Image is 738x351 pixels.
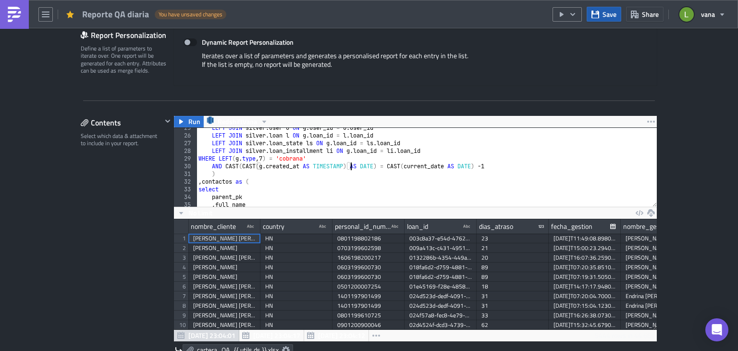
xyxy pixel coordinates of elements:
div: 018fa6d2-d759-4881-82af-d8b0ba819f4d [409,272,472,282]
div: [PERSON_NAME] [193,243,256,253]
div: country [263,219,284,234]
div: Iterates over a list of parameters and generates a personalised report for each entry in the list... [184,51,647,76]
div: [DATE]T07:19:31.505000 [553,272,616,282]
span: RedshiftVana [218,116,257,127]
div: HN [265,253,328,263]
div: Report Personalization [81,28,173,42]
div: fecha_gestion [551,219,592,234]
span: [DATE] 23:04:01 [188,330,235,340]
div: 26 [174,132,197,139]
div: 003c8a37-e54d-4762-b9f2-835202e5fb90 [409,234,472,243]
div: 02d4524f-dcd3-4739-a03f-7f9315ea0340 [409,320,472,330]
div: [PERSON_NAME] [PERSON_NAME] [193,234,256,243]
div: 27 [174,139,197,147]
div: Select which data & attachment to include in your report. [81,132,162,147]
div: 009a413c-c431-4951-85ad-b78a98447981 [409,243,472,253]
div: 31 [481,301,544,311]
div: 1606198200217 [337,253,400,263]
div: 20 [481,253,544,263]
div: 024f57a8-fec8-4e79-8405-b66079f0f70c [409,311,472,320]
div: HN [265,301,328,311]
div: HN [265,282,328,291]
div: 25 [174,124,197,132]
div: [PERSON_NAME] [193,263,256,272]
div: 31 [481,291,544,301]
button: Hide content [162,115,173,127]
div: 23 [481,234,544,243]
span: No Limit [188,208,212,218]
span: Run [188,116,200,127]
div: HN [265,272,328,282]
div: 0901200900046 [337,320,400,330]
button: Save [587,7,621,22]
div: 33 [174,186,197,193]
div: [PERSON_NAME] [PERSON_NAME] [193,301,256,311]
span: Save [603,9,616,19]
div: 0801198802186 [337,234,400,243]
div: [PERSON_NAME] [PERSON_NAME] [626,243,688,253]
div: [DATE]T11:49:08.898000 [553,234,616,243]
div: 024d523d-dedf-4091-b112-322ed02f17a5 [409,291,472,301]
div: 62 [481,320,544,330]
div: [PERSON_NAME] [PERSON_NAME] [626,253,688,263]
button: Share [626,7,664,22]
button: vana [674,4,731,25]
div: [DATE]T07:15:04.123000 [553,301,616,311]
div: [PERSON_NAME] [PERSON_NAME] Tahuite [626,234,688,243]
div: Open Intercom Messenger [705,318,728,341]
div: [DATE]T15:32:45.679000 [553,320,616,330]
div: 0801199610725 [337,311,400,320]
div: 34 [174,193,197,201]
div: [PERSON_NAME] [PERSON_NAME] [193,291,256,301]
div: HN [265,243,328,253]
div: 024d523d-dedf-4091-b112-322ed02f17a5 [409,301,472,311]
div: 0603199600730 [337,272,400,282]
span: [DATE] 23:04:12 [318,330,365,340]
div: [PERSON_NAME] [PERSON_NAME] [626,282,688,291]
div: 018fa6d2-d759-4881-82af-d8b0ba819f4d [409,263,472,272]
div: [PERSON_NAME] [PERSON_NAME] [626,272,688,282]
div: [DATE]T07:20:04.700000 [553,291,616,301]
span: [DATE] 23:04:17 [253,330,300,340]
img: Avatar [678,6,695,23]
div: 5444 rows in 44.68s [595,330,654,341]
body: Rich Text Area. Press ALT-0 for help. [4,4,459,12]
div: loan_id [407,219,428,234]
div: [DATE]T16:26:38.073000 [553,311,616,320]
div: 31 [174,170,197,178]
div: [DATE]T16:07:36.259000 [553,253,616,263]
button: [DATE] 23:04:12 [304,330,369,341]
button: No Limit [174,207,216,219]
div: personal_id_number [335,219,392,234]
div: 35 [174,201,197,209]
button: RedshiftVana [203,116,271,127]
div: HN [265,234,328,243]
div: 0603199600730 [337,263,400,272]
div: 29 [174,155,197,163]
button: [DATE] 23:04:01 [174,330,239,341]
div: HN [265,320,328,330]
div: 89 [481,263,544,272]
div: [PERSON_NAME] [PERSON_NAME] [193,320,256,330]
div: 01e45169-f28e-4858-9d72-7aad68a24b59 [409,282,472,291]
div: HN [265,263,328,272]
div: 21 [481,243,544,253]
div: [DATE]T14:17:17.948000 [553,282,616,291]
div: Define a list of parameters to iterate over. One report will be generated for each entry. Attribu... [81,45,167,75]
img: PushMetrics [7,7,22,22]
div: [DATE]T07:20:35.851000 [553,263,616,272]
div: 33 [481,311,544,320]
button: [DATE] 23:04:17 [239,330,304,341]
span: Share [642,9,659,19]
button: Run [174,116,204,127]
div: nombre_cliente [191,219,236,234]
div: 30 [174,163,197,170]
div: [PERSON_NAME] [PERSON_NAME] [193,253,256,263]
div: [PERSON_NAME] [193,272,256,282]
p: Buenas noches, comparto cartera de QA [PERSON_NAME]. [4,4,459,12]
div: HN [265,311,328,320]
span: vana [701,9,715,19]
div: 28 [174,147,197,155]
div: 32 [174,178,197,186]
div: 0132286b-4354-449a-8430-d3968c08bac8 [409,253,472,263]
